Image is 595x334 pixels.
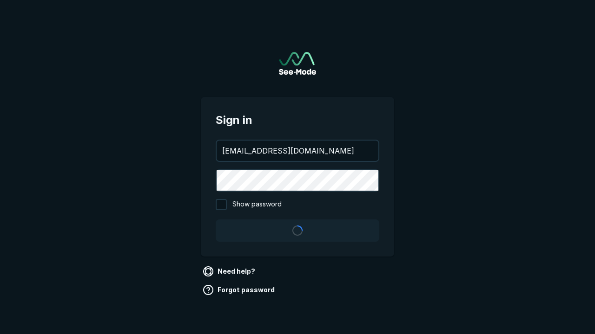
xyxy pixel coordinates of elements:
a: Need help? [201,264,259,279]
span: Sign in [216,112,379,128]
a: Forgot password [201,283,278,297]
span: Show password [232,199,282,210]
img: See-Mode Logo [279,52,316,75]
a: Go to sign in [279,52,316,75]
input: your@email.com [217,141,378,161]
